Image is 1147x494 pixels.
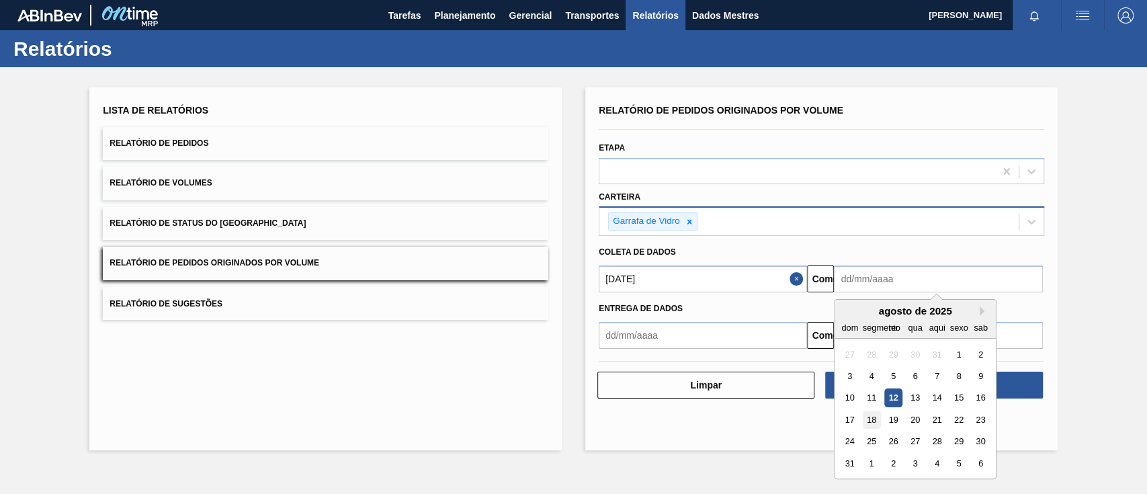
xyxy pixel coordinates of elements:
div: Escolha terça-feira, 2 de setembro de 2025 [884,454,902,472]
font: 7 [935,371,939,381]
div: Escolha quarta-feira, 27 de agosto de 2025 [906,433,925,451]
font: 30 [976,437,986,447]
div: Escolha sexta-feira, 29 de agosto de 2025 [950,433,968,451]
font: 30 [910,349,920,360]
div: Escolha quinta-feira, 7 de agosto de 2025 [928,367,946,385]
div: Escolha quarta-feira, 20 de agosto de 2025 [906,411,925,429]
font: Lista de Relatórios [103,105,208,116]
font: 27 [910,437,920,447]
font: [PERSON_NAME] [929,10,1002,20]
div: Escolha sábado, 23 de agosto de 2025 [972,411,990,429]
div: Escolha sexta-feira, 5 de setembro de 2025 [950,454,968,472]
div: Escolha sábado, 6 de setembro de 2025 [972,454,990,472]
font: 26 [889,437,898,447]
div: Escolha quarta-feira, 13 de agosto de 2025 [906,389,925,407]
font: 5 [957,458,962,468]
font: aqui [929,323,945,333]
div: Escolha sexta-feira, 15 de agosto de 2025 [950,389,968,407]
font: 6 [913,371,918,381]
font: 23 [976,415,986,425]
div: Escolha quarta-feira, 3 de setembro de 2025 [906,454,925,472]
font: 27 [845,349,855,360]
font: segmento [863,323,900,333]
button: Download [825,372,1042,399]
font: 16 [976,393,986,403]
div: Escolha domingo, 31 de agosto de 2025 [841,454,859,472]
button: Relatório de Pedidos [103,127,548,160]
div: Escolha quinta-feira, 21 de agosto de 2025 [928,411,946,429]
div: Escolha terça-feira, 26 de agosto de 2025 [884,433,902,451]
font: 10 [845,393,855,403]
font: Garrafa de Vidro [613,216,680,226]
div: Não disponível segunda-feira, 28 de julho de 2025 [863,345,881,364]
div: Escolha sexta-feira, 22 de agosto de 2025 [950,411,968,429]
button: Relatório de Pedidos Originados por Volume [103,247,548,280]
div: Escolha sábado, 9 de agosto de 2025 [972,367,990,385]
button: Relatório de Status do [GEOGRAPHIC_DATA] [103,207,548,240]
font: 28 [933,437,942,447]
div: Escolha sábado, 16 de agosto de 2025 [972,389,990,407]
font: 3 [847,371,852,381]
div: Escolha quinta-feira, 28 de agosto de 2025 [928,433,946,451]
font: Relatório de Pedidos Originados por Volume [599,105,843,116]
font: 4 [935,458,939,468]
font: Carteira [599,192,640,202]
div: Escolha sábado, 30 de agosto de 2025 [972,433,990,451]
font: 14 [933,393,942,403]
div: Escolha sexta-feira, 8 de agosto de 2025 [950,367,968,385]
font: dom [842,323,859,333]
font: ter [888,323,898,333]
div: Escolha domingo, 3 de agosto de 2025 [841,367,859,385]
font: 12 [889,393,898,403]
font: 25 [867,437,876,447]
font: Comeu [812,330,843,341]
button: Comeu [807,322,834,349]
font: Coleta de dados [599,247,676,257]
div: Não disponível quarta-feira, 30 de julho de 2025 [906,345,925,364]
font: 20 [910,415,920,425]
font: 5 [891,371,896,381]
font: qua [908,323,923,333]
font: 9 [978,371,983,381]
div: Escolha quinta-feira, 14 de agosto de 2025 [928,389,946,407]
div: Escolha quarta-feira, 6 de agosto de 2025 [906,367,925,385]
div: Escolha segunda-feira, 1 de setembro de 2025 [863,454,881,472]
div: Escolha segunda-feira, 18 de agosto de 2025 [863,411,881,429]
font: 11 [867,393,876,403]
input: dd/mm/aaaa [834,265,1042,292]
div: mês 2025-08 [839,343,992,475]
font: 18 [867,415,876,425]
font: 4 [869,371,874,381]
font: 17 [845,415,855,425]
font: Comeu [812,274,843,284]
div: Escolha terça-feira, 19 de agosto de 2025 [884,411,902,429]
font: 31 [933,349,942,360]
input: dd/mm/aaaa [599,265,807,292]
div: Não disponível domingo, 27 de julho de 2025 [841,345,859,364]
button: Relatório de Sugestões [103,287,548,320]
font: Dados Mestres [692,10,759,21]
font: 3 [913,458,918,468]
button: Comeu [807,265,834,292]
font: Relatório de Sugestões [110,298,222,308]
button: Fechar [790,265,807,292]
div: Não disponível quinta-feira, 31 de julho de 2025 [928,345,946,364]
font: sexo [950,323,968,333]
font: sab [974,323,988,333]
div: Escolha segunda-feira, 11 de agosto de 2025 [863,389,881,407]
font: Gerencial [509,10,552,21]
div: Não disponível terça-feira, 29 de julho de 2025 [884,345,902,364]
font: Relatório de Pedidos [110,138,208,148]
font: 1 [869,458,874,468]
font: 15 [954,393,964,403]
div: Escolha sexta-feira, 1 de agosto de 2025 [950,345,968,364]
font: 24 [845,437,855,447]
font: agosto de 2025 [879,305,952,317]
button: Notificações [1013,6,1056,25]
font: 28 [867,349,876,360]
font: Tarefas [388,10,421,21]
font: 8 [957,371,962,381]
font: 13 [910,393,920,403]
div: Escolha terça-feira, 5 de agosto de 2025 [884,367,902,385]
div: Escolha segunda-feira, 25 de agosto de 2025 [863,433,881,451]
